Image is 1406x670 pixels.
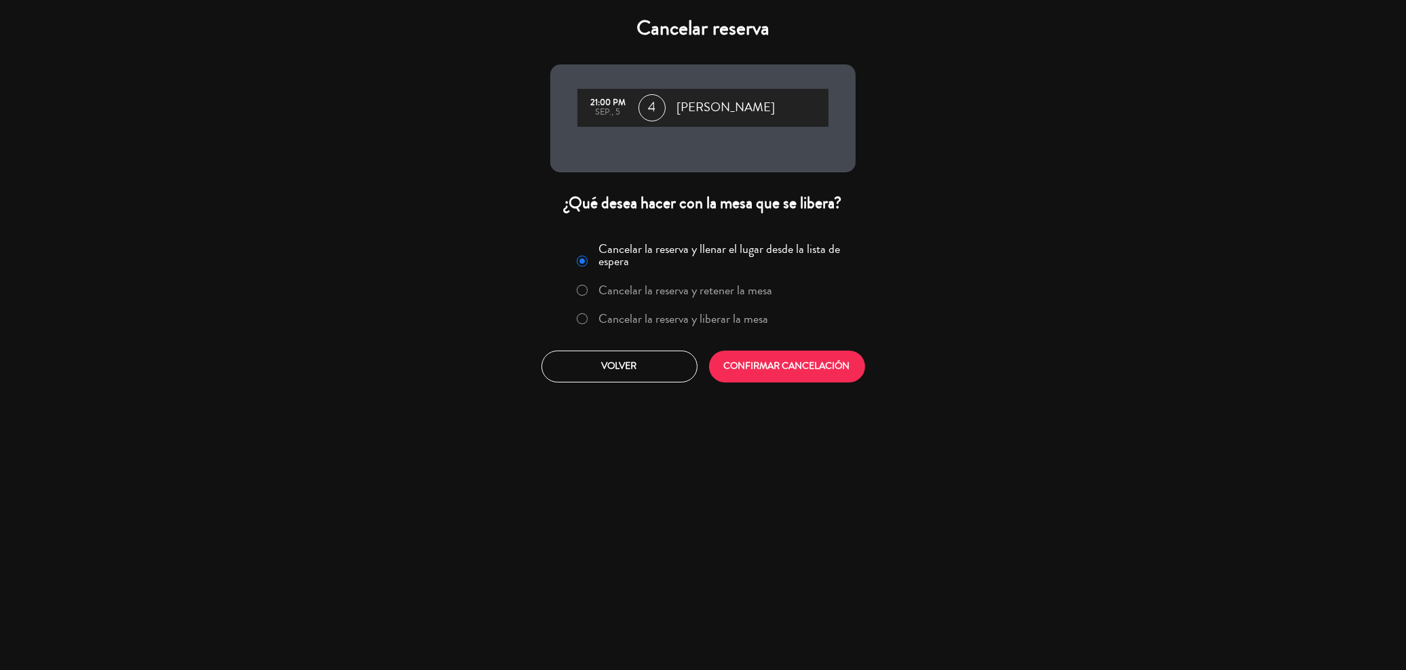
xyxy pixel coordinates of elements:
[709,351,865,382] button: CONFIRMAR CANCELACIÓN
[584,108,632,117] div: sep., 5
[550,193,856,214] div: ¿Qué desea hacer con la mesa que se libera?
[599,284,773,296] label: Cancelar la reserva y retener la mesa
[639,94,666,121] span: 4
[599,313,769,325] label: Cancelar la reserva y liberar la mesa
[599,243,848,267] label: Cancelar la reserva y llenar el lugar desde la lista de espera
[550,16,856,41] h4: Cancelar reserva
[584,98,632,108] div: 21:00 PM
[541,351,698,382] button: Volver
[677,98,775,118] span: [PERSON_NAME]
